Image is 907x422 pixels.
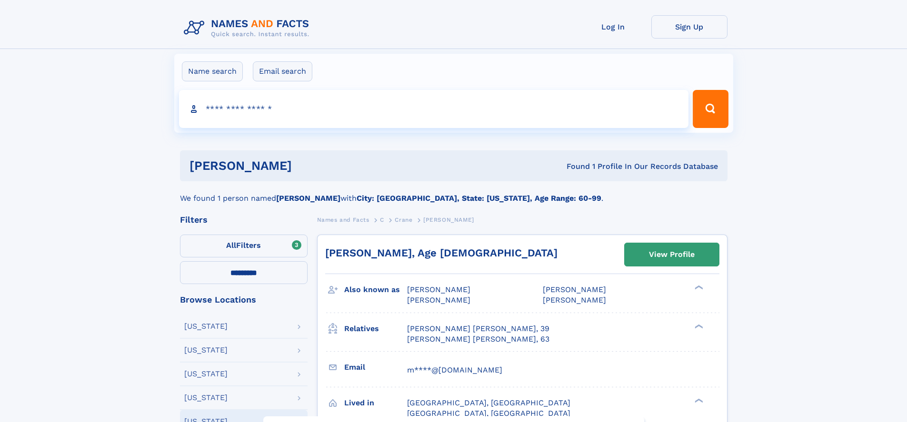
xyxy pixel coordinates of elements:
[184,323,228,330] div: [US_STATE]
[429,161,718,172] div: Found 1 Profile In Our Records Database
[226,241,236,250] span: All
[325,247,558,259] a: [PERSON_NAME], Age [DEMOGRAPHIC_DATA]
[407,409,570,418] span: [GEOGRAPHIC_DATA], [GEOGRAPHIC_DATA]
[357,194,601,203] b: City: [GEOGRAPHIC_DATA], State: [US_STATE], Age Range: 60-99
[276,194,340,203] b: [PERSON_NAME]
[180,181,728,204] div: We found 1 person named with .
[625,243,719,266] a: View Profile
[344,282,407,298] h3: Also known as
[179,90,689,128] input: search input
[182,61,243,81] label: Name search
[692,323,704,329] div: ❯
[317,214,369,226] a: Names and Facts
[395,214,412,226] a: Crane
[543,295,606,304] span: [PERSON_NAME]
[651,15,728,39] a: Sign Up
[407,334,549,344] a: [PERSON_NAME] [PERSON_NAME], 63
[344,395,407,411] h3: Lived in
[344,359,407,375] h3: Email
[692,285,704,291] div: ❯
[180,216,308,224] div: Filters
[180,235,308,257] label: Filters
[692,397,704,403] div: ❯
[189,160,429,172] h1: [PERSON_NAME]
[407,324,549,334] a: [PERSON_NAME] [PERSON_NAME], 39
[253,61,312,81] label: Email search
[180,295,308,304] div: Browse Locations
[380,214,384,226] a: C
[543,285,606,294] span: [PERSON_NAME]
[423,216,474,223] span: [PERSON_NAME]
[180,15,317,41] img: Logo Names and Facts
[184,346,228,354] div: [US_STATE]
[395,216,412,223] span: Crane
[184,394,228,402] div: [US_STATE]
[693,90,728,128] button: Search Button
[407,295,470,304] span: [PERSON_NAME]
[407,398,570,407] span: [GEOGRAPHIC_DATA], [GEOGRAPHIC_DATA]
[649,244,695,265] div: View Profile
[184,370,228,378] div: [US_STATE]
[380,216,384,223] span: C
[407,285,470,294] span: [PERSON_NAME]
[575,15,651,39] a: Log In
[344,321,407,337] h3: Relatives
